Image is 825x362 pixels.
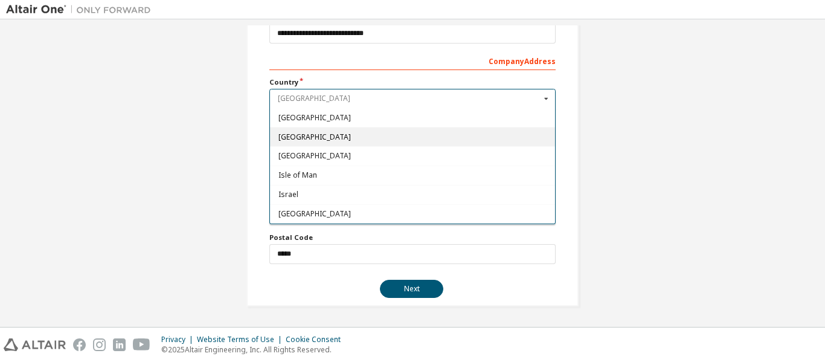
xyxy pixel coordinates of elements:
span: [GEOGRAPHIC_DATA] [278,114,547,121]
div: Privacy [161,335,197,344]
span: [GEOGRAPHIC_DATA] [278,210,547,218]
span: Isle of Man [278,172,547,179]
div: Company Address [269,51,556,70]
span: [GEOGRAPHIC_DATA] [278,133,547,140]
img: instagram.svg [93,338,106,351]
img: facebook.svg [73,338,86,351]
p: © 2025 Altair Engineering, Inc. All Rights Reserved. [161,344,348,355]
label: Country [269,77,556,87]
div: Website Terms of Use [197,335,286,344]
span: [GEOGRAPHIC_DATA] [278,152,547,160]
img: linkedin.svg [113,338,126,351]
label: Postal Code [269,233,556,242]
img: altair_logo.svg [4,338,66,351]
span: Israel [278,191,547,198]
img: Altair One [6,4,157,16]
button: Next [380,280,443,298]
img: youtube.svg [133,338,150,351]
div: Cookie Consent [286,335,348,344]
